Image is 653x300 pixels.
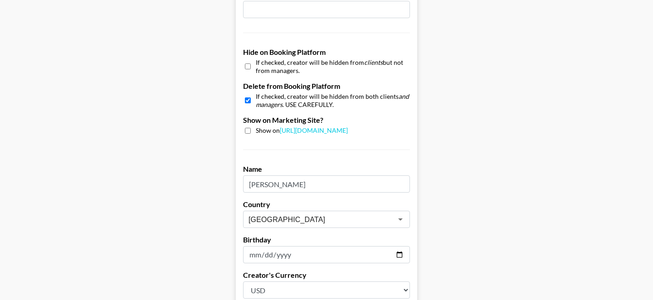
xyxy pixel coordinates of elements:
label: Name [243,165,410,174]
span: If checked, creator will be hidden from both clients . USE CAREFULLY. [256,92,410,108]
button: Open [394,213,407,226]
label: Delete from Booking Platform [243,82,410,91]
label: Country [243,200,410,209]
label: Birthday [243,235,410,244]
em: clients [364,58,383,66]
em: and managers [256,92,409,108]
span: Show on [256,126,348,135]
label: Creator's Currency [243,271,410,280]
span: If checked, creator will be hidden from but not from managers. [256,58,410,74]
a: [URL][DOMAIN_NAME] [280,126,348,134]
label: Hide on Booking Platform [243,48,410,57]
label: Show on Marketing Site? [243,116,410,125]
